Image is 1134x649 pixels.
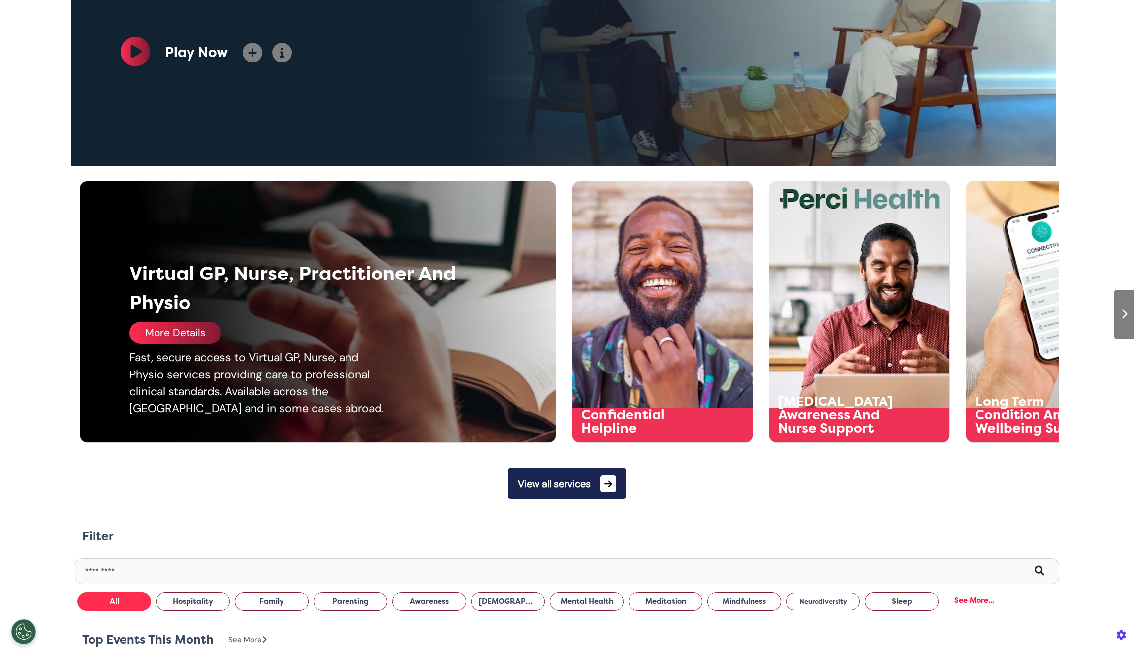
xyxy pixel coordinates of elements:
[77,592,151,611] button: All
[314,592,387,611] button: Parenting
[165,42,228,63] div: Play Now
[975,395,1101,435] div: Long Term Condition And Wellbeing Support
[392,592,466,611] button: Awareness
[471,592,545,611] button: [DEMOGRAPHIC_DATA] Health
[228,634,266,646] div: See More
[786,593,860,610] button: Neurodiversity
[581,408,707,435] div: Confidential Helpline
[778,395,904,435] div: [MEDICAL_DATA] Awareness And Nurse Support
[944,591,1005,610] div: See More...
[707,592,781,611] button: Mindfulness
[235,592,309,611] button: Family
[156,592,230,611] button: Hospitality
[865,592,939,611] button: Sleep
[11,619,36,644] button: Open Preferences
[129,349,395,417] div: Fast, secure access to Virtual GP, Nurse, and Physio services providing care to professional clin...
[508,468,626,499] button: View all services
[129,259,462,317] div: Virtual GP, Nurse, Practitioner And Physio
[550,592,624,611] button: Mental Health
[629,592,702,611] button: Meditation
[82,529,114,544] h2: Filter
[82,633,214,647] h2: Top Events This Month
[129,322,221,344] div: More Details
